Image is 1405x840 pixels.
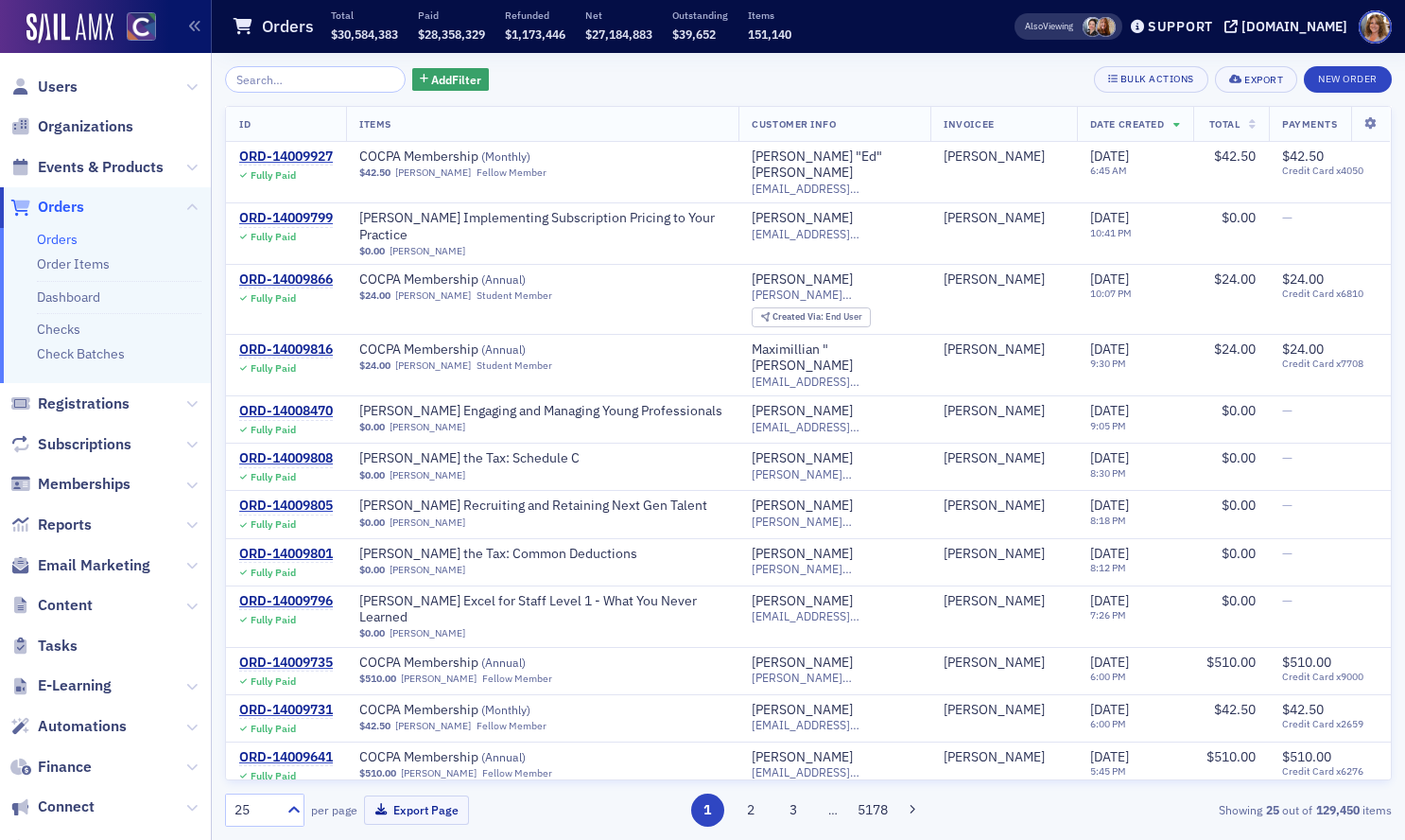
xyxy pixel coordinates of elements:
[1222,402,1256,419] span: $0.00
[1282,497,1292,514] span: —
[585,26,652,42] span: $27,184,883
[431,71,481,88] span: Add Filter
[752,307,871,327] div: Created Via: End User
[10,434,131,455] a: Subscriptions
[944,341,1064,359] span: Max Neuman
[239,403,333,420] div: ORD-14008470
[752,562,917,576] span: [PERSON_NAME][EMAIL_ADDRESS][DOMAIN_NAME]
[1224,20,1354,33] button: [DOMAIN_NAME]
[418,9,485,22] p: Paid
[390,516,465,529] a: [PERSON_NAME]
[239,149,333,166] a: ORD-14009927
[1090,670,1126,683] time: 6:00 PM
[1090,545,1129,562] span: [DATE]
[1090,341,1129,358] span: [DATE]
[1120,74,1194,84] div: Bulk Actions
[944,498,1064,515] span: Jesse Singhurse
[395,359,471,372] a: [PERSON_NAME]
[359,450,598,467] a: [PERSON_NAME] the Tax: Schedule C
[1090,466,1126,480] time: 8:30 PM
[944,149,1045,166] a: [PERSON_NAME]
[944,341,1045,359] div: [PERSON_NAME]
[481,655,526,670] span: ( Annual )
[691,794,724,827] button: 1
[251,614,296,626] div: Fully Paid
[752,450,853,467] a: [PERSON_NAME]
[1282,701,1324,718] span: $42.50
[1206,654,1256,671] span: $510.00
[944,403,1064,420] span: Perry Hood
[10,77,78,97] a: Users
[37,345,125,362] a: Check Batches
[113,12,156,44] a: View Homepage
[10,757,92,778] a: Finance
[401,767,477,779] a: [PERSON_NAME]
[10,595,93,616] a: Content
[481,149,530,164] span: ( Monthly )
[1214,701,1256,718] span: $42.50
[1304,66,1392,93] button: New Order
[944,450,1045,467] a: [PERSON_NAME]
[1282,117,1337,131] span: Payments
[239,702,333,719] a: ORD-14009731
[359,210,725,243] a: [PERSON_NAME] Implementing Subscription Pricing to Your Practice
[10,515,92,535] a: Reports
[944,271,1045,289] a: [PERSON_NAME]
[1282,341,1324,358] span: $24.00
[359,702,598,719] a: COCPA Membership (Monthly)
[359,749,598,766] span: COCPA Membership
[359,403,722,420] a: [PERSON_NAME] Engaging and Managing Young Professionals
[1282,271,1324,288] span: $24.00
[38,394,130,414] span: Registrations
[239,271,333,289] a: ORD-14009866
[127,12,156,42] img: SailAMX
[752,655,853,672] div: [PERSON_NAME]
[1209,117,1240,131] span: Total
[1025,20,1043,32] div: Also
[481,749,526,764] span: ( Annual )
[38,434,131,455] span: Subscriptions
[38,555,150,576] span: Email Marketing
[239,341,333,359] a: ORD-14009816
[752,403,853,420] div: [PERSON_NAME]
[359,655,598,672] span: COCPA Membership
[1090,357,1126,370] time: 9:30 PM
[672,9,728,22] p: Outstanding
[359,673,396,685] span: $510.00
[390,469,465,481] a: [PERSON_NAME]
[359,627,385,639] span: $0.00
[1214,341,1256,358] span: $24.00
[1215,66,1297,93] button: Export
[38,796,95,817] span: Connect
[944,749,1045,766] a: [PERSON_NAME]
[395,289,471,302] a: [PERSON_NAME]
[239,655,333,672] a: ORD-14009735
[359,498,707,515] a: [PERSON_NAME] Recruiting and Retaining Next Gen Talent
[1090,717,1126,730] time: 6:00 PM
[752,702,853,719] a: [PERSON_NAME]
[38,116,133,137] span: Organizations
[1222,497,1256,514] span: $0.00
[944,149,1064,166] span: Ed Balcerzak
[752,271,853,289] a: [PERSON_NAME]
[37,231,78,248] a: Orders
[38,595,93,616] span: Content
[857,794,890,827] button: 5178
[1090,148,1129,165] span: [DATE]
[359,403,722,420] span: Surgent's Engaging and Managing Young Professionals
[482,673,552,685] div: Fellow Member
[390,421,465,433] a: [PERSON_NAME]
[944,450,1064,467] span: Jesse Singhurse
[734,794,767,827] button: 2
[311,801,357,818] label: per page
[1094,66,1208,93] button: Bulk Actions
[239,546,333,563] a: ORD-14009801
[1206,748,1256,765] span: $510.00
